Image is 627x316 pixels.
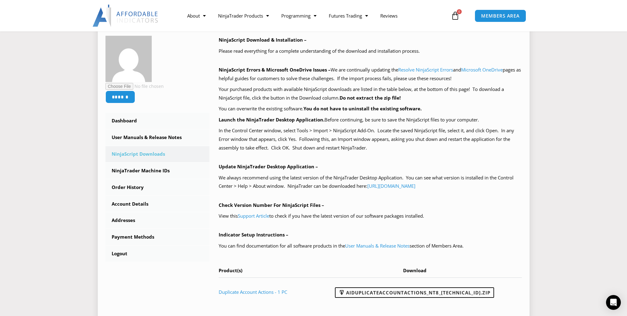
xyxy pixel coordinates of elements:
[105,246,210,262] a: Logout
[219,47,522,55] p: Please read everything for a complete understanding of the download and installation process.
[93,5,159,27] img: LogoAI | Affordable Indicators – NinjaTrader
[367,183,415,189] a: [URL][DOMAIN_NAME]
[105,113,210,129] a: Dashboard
[606,295,621,310] div: Open Intercom Messenger
[105,229,210,245] a: Payment Methods
[219,267,242,273] span: Product(s)
[219,232,288,238] b: Indicator Setup Instructions –
[219,116,522,124] p: Before continuing, be sure to save the NinjaScript files to your computer.
[105,129,210,146] a: User Manuals & Release Notes
[181,9,449,23] nav: Menu
[105,196,210,212] a: Account Details
[219,67,331,73] b: NinjaScript Errors & Microsoft OneDrive Issues –
[219,163,318,170] b: Update NinjaTrader Desktop Application –
[212,9,275,23] a: NinjaTrader Products
[219,212,522,220] p: View this to check if you have the latest version of our software packages installed.
[219,242,522,250] p: You can find documentation for all software products in the section of Members Area.
[181,9,212,23] a: About
[461,67,503,73] a: Microsoft OneDrive
[457,9,462,14] span: 0
[219,126,522,152] p: In the Control Center window, select Tools > Import > NinjaScript Add-On. Locate the saved NinjaS...
[442,7,469,25] a: 0
[105,179,210,195] a: Order History
[219,66,522,83] p: We are continually updating the and pages as helpful guides for customers to solve these challeng...
[105,36,152,82] img: ab37afd1b4651a01a9f7e97aa93c1d8d4ef2d56c038269a4271abf63ff5a6c4a
[219,37,307,43] b: NinjaScript Download & Installation –
[374,9,404,23] a: Reviews
[303,105,422,112] b: You do not have to uninstall the existing software.
[105,113,210,262] nav: Account pages
[345,243,410,249] a: User Manuals & Release Notes
[219,117,324,123] b: Launch the NinjaTrader Desktop Application.
[238,213,269,219] a: Support Article
[275,9,323,23] a: Programming
[340,95,401,101] b: Do not extract the zip file!
[105,146,210,162] a: NinjaScript Downloads
[219,105,522,113] p: You can overwrite the existing software.
[105,163,210,179] a: NinjaTrader Machine IDs
[403,267,427,273] span: Download
[105,212,210,228] a: Addresses
[475,10,526,22] a: MEMBERS AREA
[219,202,324,208] b: Check Version Number For NinjaScript Files –
[219,289,287,295] a: Duplicate Account Actions - 1 PC
[335,287,494,298] a: AIDuplicateAccountActions_NT8_[TECHNICAL_ID].zip
[219,174,522,191] p: We always recommend using the latest version of the NinjaTrader Desktop Application. You can see ...
[481,14,520,18] span: MEMBERS AREA
[219,85,522,102] p: Your purchased products with available NinjaScript downloads are listed in the table below, at th...
[323,9,374,23] a: Futures Trading
[398,67,453,73] a: Resolve NinjaScript Errors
